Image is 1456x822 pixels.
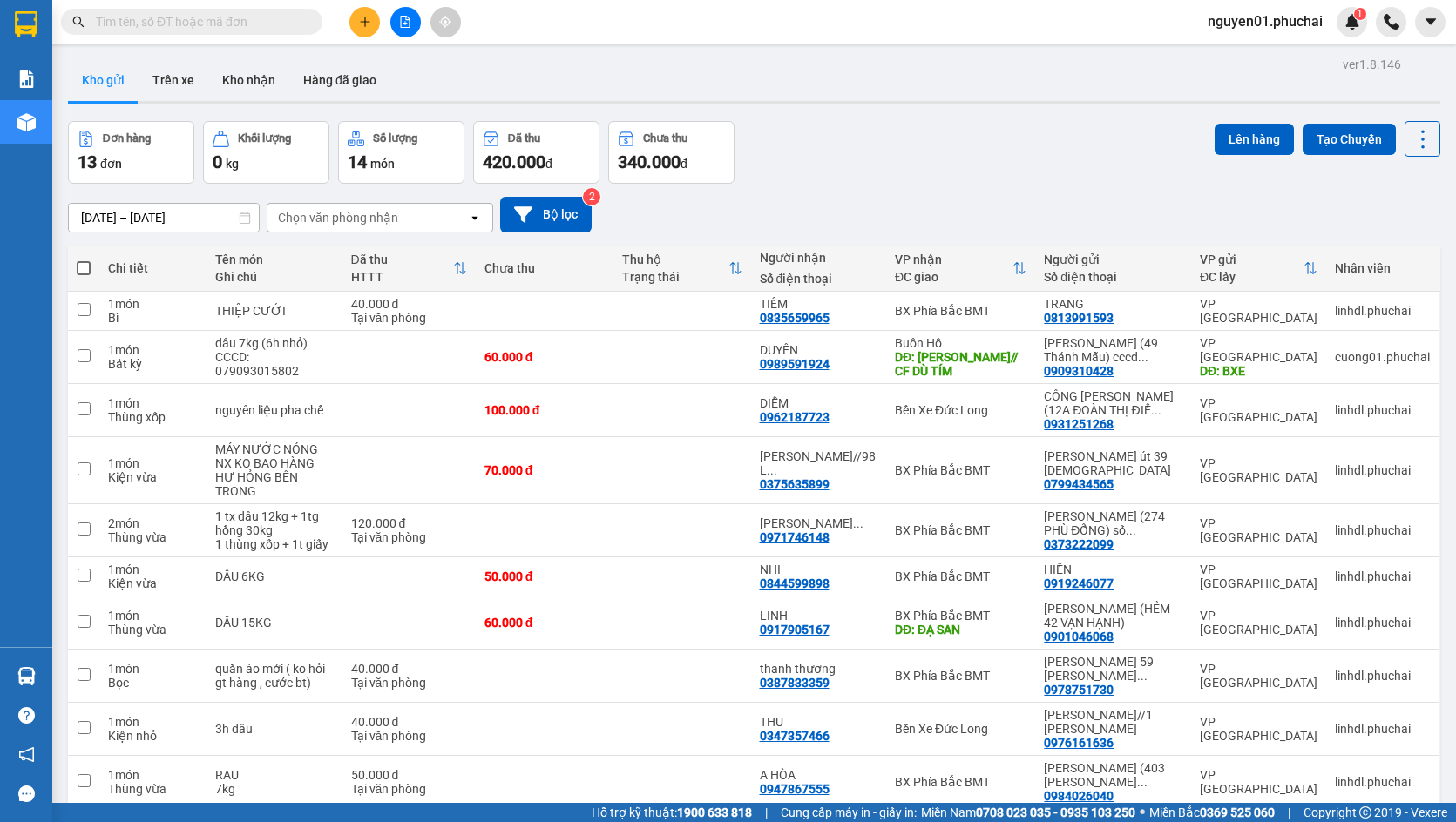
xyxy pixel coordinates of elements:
div: 40.000 đ [351,297,467,311]
span: ... [767,463,777,477]
div: Đã thu [351,253,453,266]
span: search [72,16,85,28]
strong: 1900 633 818 [677,805,752,819]
div: Số lượng [373,132,417,145]
div: 1 món [108,715,198,729]
div: RAU [215,768,334,782]
span: đ [681,157,687,171]
span: 1 [1357,8,1363,20]
div: Nguyễn Trường Thọ (49 Thánh Mẫu) cccd 079093015802 [1044,336,1182,364]
span: 14 [348,152,367,172]
img: warehouse-icon [17,113,36,131]
span: 420.000 [483,152,545,172]
div: VP [GEOGRAPHIC_DATA] [1200,516,1317,544]
div: 7kg [215,782,334,796]
button: plus [349,7,380,37]
div: 0919246077 [1044,576,1114,590]
div: VP [GEOGRAPHIC_DATA] [1200,662,1317,690]
div: Nhân viên [1335,261,1430,275]
div: MÁY NƯỚC NÓNG [215,442,334,456]
div: NG THỊ NGỌC VÂN (274 PHÙ ĐỔNG) số cccd : 051085009185 [1044,509,1182,537]
div: Kiện vừa [108,470,198,484]
button: Số lượng14món [338,121,464,184]
div: ĐC lấy [1200,270,1304,284]
div: DÂU 15KG [215,616,334,630]
div: TRẦN ĐẶNG DIỆU MY (403 VÕ TRƯỜNG TOẢN)/ SỐ CCCD : 066095012533 [1044,761,1182,789]
div: linhdl.phuchai [1335,775,1430,789]
div: 40.000 đ [351,662,467,676]
div: 0813991593 [1044,311,1114,325]
span: message [18,785,35,802]
span: question-circle [18,707,35,724]
button: Trên xe [139,59,208,101]
div: Số điện thoại [760,272,877,286]
div: 1 món [108,662,198,676]
button: caret-down [1415,7,1446,37]
span: nguyen01.phuchai [1194,10,1337,32]
div: CÔNG TY PHÚC ÂN (12A ĐOÀN THỊ ĐIỂM) MST: 5801463270 [1044,389,1182,417]
strong: 0708 023 035 - 0935 103 250 [976,805,1135,819]
div: NX KO BAO HÀNG HƯ HỎNG BÊN TRONG [215,456,334,498]
div: BX Phía Bắc BMT [895,669,1026,683]
span: Miền Nam [921,803,1135,822]
button: Hàng đã giao [289,59,390,101]
span: đ [545,157,552,171]
span: plus [359,16,371,28]
div: 0962187723 [760,410,830,424]
div: NHI [760,563,877,576]
img: icon-new-feature [1344,14,1360,30]
div: 50.000 đ [484,569,605,583]
div: VP [GEOGRAPHIC_DATA] [1200,768,1317,796]
div: Trạng thái [622,270,728,284]
div: linhdl.phuchai [1335,304,1430,318]
div: BX Phía Bắc BMT [895,775,1026,789]
div: 0989591924 [760,357,830,371]
svg: open [468,211,482,225]
div: Thùng xốp [108,410,198,424]
sup: 2 [583,188,600,205]
div: VP [GEOGRAPHIC_DATA] [1200,456,1317,484]
span: Miền Bắc [1149,803,1275,822]
div: 50.000 đ [351,768,467,782]
span: file-add [399,16,411,28]
div: Người nhận [760,251,877,265]
div: VP [GEOGRAPHIC_DATA] [1200,609,1317,637]
div: linhdl.phuchai [1335,669,1430,683]
div: 0799434565 [1044,477,1114,491]
span: caret-down [1423,14,1439,30]
div: A HÒA [760,768,877,782]
div: Tên món [215,253,334,266]
div: 0375635899 [760,477,830,491]
button: Chưa thu340.000đ [608,121,735,184]
div: 1 tx dâu 12kg + 1tg hồng 30kg [215,509,334,537]
div: Bến Xe Đức Long [895,722,1026,736]
div: Thùng vừa [108,623,198,637]
button: Bộ lọc [500,197,592,232]
span: copyright [1359,806,1371,819]
span: ... [1137,669,1148,683]
button: Kho nhận [208,59,289,101]
div: VP [GEOGRAPHIC_DATA] [1200,297,1317,325]
img: warehouse-icon [17,667,36,685]
span: 340.000 [618,152,681,172]
div: Tại văn phòng [351,782,467,796]
div: Bất kỳ [108,357,198,371]
div: 1 thùng xốp + 1t giấy [215,537,334,551]
div: DĐ: hà lan// CF DÙ TÍM [895,350,1026,378]
div: Buôn Hồ [895,336,1026,350]
div: LÊ VIỆT HÀ//98 LÝ THÁI TỔ [760,449,877,477]
div: DUYÊN [760,343,877,357]
span: ... [1138,350,1148,364]
div: linhdl.phuchai [1335,722,1430,736]
span: ... [1137,775,1148,789]
div: 1 món [108,563,198,576]
div: 1 món [108,343,198,357]
button: Lên hàng [1215,124,1294,155]
span: món [370,157,395,171]
div: 0909310428 [1044,364,1114,378]
div: 1 món [108,396,198,410]
div: 2 món [108,516,198,530]
div: THIỆP CƯỚI [215,304,334,318]
div: TIỀM [760,297,877,311]
div: linhdl.phuchai [1335,463,1430,477]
